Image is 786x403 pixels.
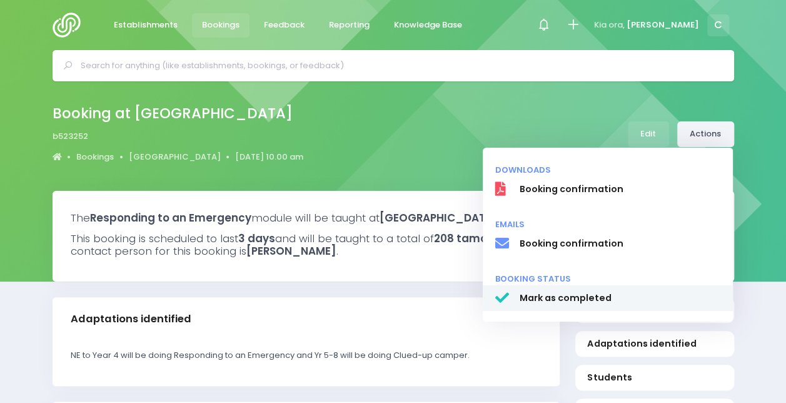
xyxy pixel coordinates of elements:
li: Downloads [483,158,733,176]
strong: [GEOGRAPHIC_DATA] [380,210,499,225]
strong: 208 tamariki [434,231,503,246]
a: Bookings [192,13,250,38]
a: Reporting [319,13,380,38]
a: Knowledge Base [384,13,473,38]
strong: [PERSON_NAME] [246,243,336,258]
h3: Adaptations identified [71,313,191,325]
a: Booking confirmation [483,176,733,203]
span: Reporting [329,19,370,31]
img: Logo [53,13,88,38]
p: NE to Year 4 will be doing Responding to an Emergency and Yr 5-8 will be doing Clued-up camper. [71,349,542,362]
span: Students [587,371,722,384]
span: b523252 [53,130,88,143]
strong: Responding to an Emergency [90,210,251,225]
strong: 3 days [238,231,275,246]
span: Feedback [264,19,305,31]
h3: The module will be taught at on by . [71,212,716,224]
span: Bookings [202,19,239,31]
h3: This booking is scheduled to last and will be taught to a total of in . The establishment's conta... [71,232,716,258]
li: Emails [483,213,733,231]
span: Knowledge Base [394,19,462,31]
a: Feedback [254,13,315,38]
a: [DATE] 10.00 am [235,151,303,163]
span: Adaptations identified [587,337,722,350]
li: Booking status [483,267,733,285]
span: Establishments [114,19,178,31]
a: [GEOGRAPHIC_DATA] [129,151,221,163]
a: Bookings [76,151,114,163]
a: Adaptations identified [575,331,734,357]
a: Mark as completed [483,285,733,312]
input: Search for anything (like establishments, bookings, or feedback) [81,56,717,75]
span: Kia ora, [594,19,625,31]
h2: Booking at [GEOGRAPHIC_DATA] [53,105,293,122]
a: Establishments [104,13,188,38]
a: Students [575,365,734,390]
span: Mark as completed [519,292,720,305]
span: Booking confirmation [519,237,720,250]
a: Actions [677,121,734,147]
span: C [707,14,729,36]
span: [PERSON_NAME] [627,19,699,31]
a: Edit [628,121,669,147]
span: Booking confirmation [519,183,720,196]
a: Booking confirmation [483,231,733,257]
